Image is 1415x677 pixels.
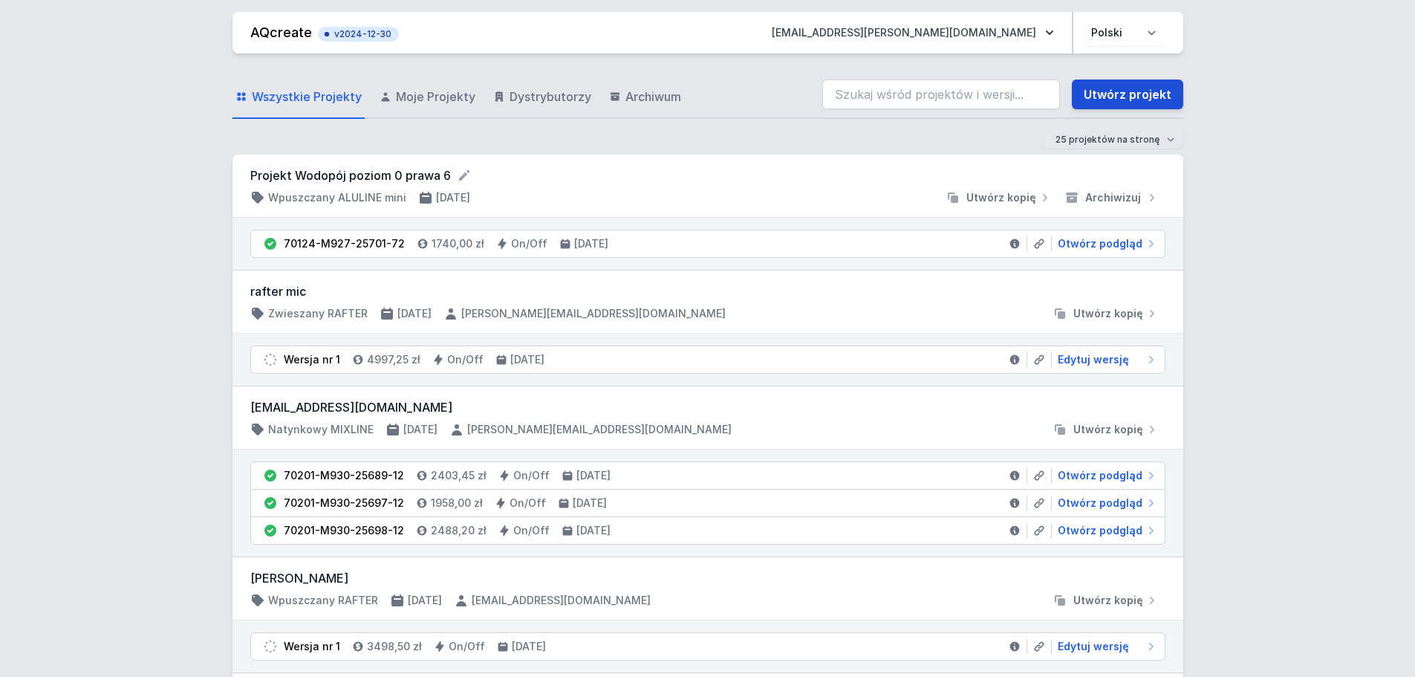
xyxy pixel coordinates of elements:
button: Utwórz kopię [1047,306,1165,321]
img: draft.svg [263,352,278,367]
h4: [DATE] [512,639,546,654]
button: Utwórz kopię [1047,422,1165,437]
span: Utwórz kopię [1073,306,1143,321]
button: Utwórz kopię [940,190,1058,205]
h4: Wpuszczany ALULINE mini [268,190,406,205]
div: 70201-M930-25697-12 [284,496,404,511]
span: Moje Projekty [396,88,475,106]
button: Archiwizuj [1058,190,1165,205]
button: [EMAIL_ADDRESS][PERSON_NAME][DOMAIN_NAME] [760,19,1066,46]
a: Archiwum [606,76,684,119]
h3: [PERSON_NAME] [250,569,1165,587]
span: Edytuj wersję [1058,639,1129,654]
h4: [DATE] [573,496,607,511]
h4: [PERSON_NAME][EMAIL_ADDRESS][DOMAIN_NAME] [467,422,732,437]
button: v2024-12-30 [318,24,399,42]
h4: On/Off [513,468,550,483]
span: Archiwizuj [1085,190,1141,205]
span: Utwórz kopię [1073,593,1143,608]
h4: [DATE] [397,306,432,321]
a: Wszystkie Projekty [232,76,365,119]
h4: [DATE] [510,352,544,367]
span: Archiwum [625,88,681,106]
h4: [DATE] [576,468,611,483]
h4: [DATE] [436,190,470,205]
h4: On/Off [513,523,550,538]
h4: 1958,00 zł [431,496,483,511]
span: v2024-12-30 [325,28,391,40]
div: 70201-M930-25689-12 [284,468,404,483]
h4: [DATE] [576,523,611,538]
button: Edytuj nazwę projektu [457,168,472,183]
img: draft.svg [263,639,278,654]
div: Wersja nr 1 [284,352,340,367]
select: Wybierz język [1082,19,1165,46]
h4: Wpuszczany RAFTER [268,593,378,608]
h4: Natynkowy MIXLINE [268,422,374,437]
h4: 3498,50 zł [367,639,422,654]
h4: [EMAIL_ADDRESS][DOMAIN_NAME] [472,593,651,608]
a: Edytuj wersję [1052,639,1159,654]
h4: 2488,20 zł [431,523,487,538]
h4: [DATE] [574,236,608,251]
h4: On/Off [449,639,485,654]
span: Otwórz podgląd [1058,496,1142,511]
h3: rafter mic [250,282,1165,300]
a: Otwórz podgląd [1052,236,1159,251]
div: 70201-M930-25698-12 [284,523,404,538]
form: Projekt Wodopój poziom 0 prawa 6 [250,166,1165,184]
a: Edytuj wersję [1052,352,1159,367]
h4: Zwieszany RAFTER [268,306,368,321]
h3: [EMAIL_ADDRESS][DOMAIN_NAME] [250,398,1165,416]
div: 70124-M927-25701-72 [284,236,405,251]
span: Utwórz kopię [966,190,1036,205]
span: Otwórz podgląd [1058,236,1142,251]
span: Otwórz podgląd [1058,468,1142,483]
button: Utwórz kopię [1047,593,1165,608]
a: Utwórz projekt [1072,80,1183,109]
h4: [PERSON_NAME][EMAIL_ADDRESS][DOMAIN_NAME] [461,306,726,321]
a: AQcreate [250,25,312,40]
h4: On/Off [511,236,547,251]
input: Szukaj wśród projektów i wersji... [822,80,1060,109]
h4: [DATE] [408,593,442,608]
h4: On/Off [447,352,484,367]
a: Otwórz podgląd [1052,523,1159,538]
span: Wszystkie Projekty [252,88,362,106]
span: Utwórz kopię [1073,422,1143,437]
h4: [DATE] [403,422,437,437]
span: Dystrybutorzy [510,88,591,106]
span: Otwórz podgląd [1058,523,1142,538]
a: Otwórz podgląd [1052,496,1159,511]
span: Edytuj wersję [1058,352,1129,367]
a: Otwórz podgląd [1052,468,1159,483]
h4: 4997,25 zł [367,352,420,367]
a: Dystrybutorzy [490,76,594,119]
div: Wersja nr 1 [284,639,340,654]
a: Moje Projekty [377,76,478,119]
h4: 2403,45 zł [431,468,487,483]
h4: 1740,00 zł [432,236,484,251]
h4: On/Off [510,496,546,511]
